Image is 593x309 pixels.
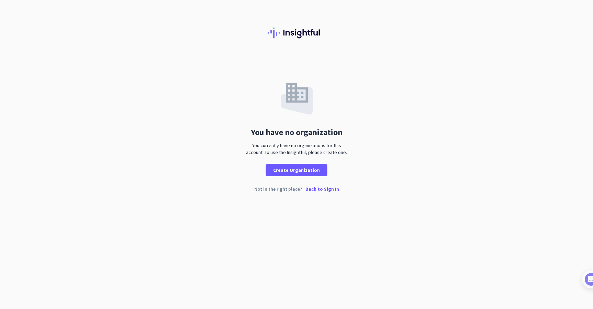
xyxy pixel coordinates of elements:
[243,142,350,156] div: You currently have no organizations for this account. To use the Insightful, please create one.
[251,128,342,136] div: You have no organization
[266,164,327,176] button: Create Organization
[273,167,320,174] span: Create Organization
[305,187,339,191] p: Back to Sign In
[268,27,325,38] img: Insightful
